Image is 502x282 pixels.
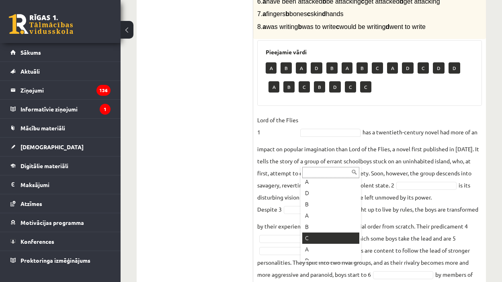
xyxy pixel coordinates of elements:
[302,221,359,233] div: B
[302,187,359,199] div: D
[302,176,359,187] div: A
[302,255,359,266] div: D
[302,199,359,210] div: B
[302,210,359,221] div: A
[302,233,359,244] div: C
[302,244,359,255] div: A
